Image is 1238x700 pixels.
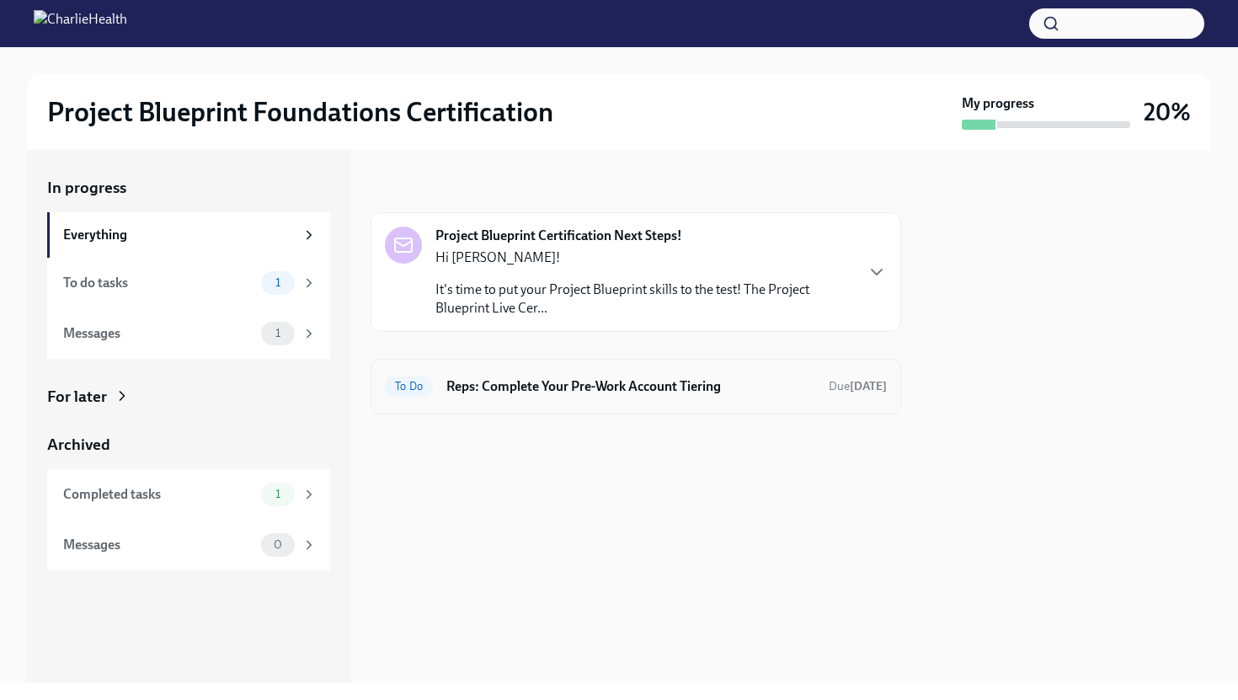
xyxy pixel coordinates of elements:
span: 1 [265,488,291,500]
a: Everything [47,212,330,258]
a: Messages0 [47,520,330,570]
span: 1 [265,276,291,289]
h3: 20% [1144,97,1191,127]
a: In progress [47,177,330,199]
span: Due [829,379,887,393]
div: Everything [63,226,295,244]
span: To Do [385,380,433,393]
div: Completed tasks [63,485,254,504]
div: To do tasks [63,274,254,292]
strong: Project Blueprint Certification Next Steps! [435,227,682,245]
div: Messages [63,536,254,554]
a: To do tasks1 [47,258,330,308]
span: 1 [265,327,291,339]
a: To DoReps: Complete Your Pre-Work Account TieringDue[DATE] [385,373,887,400]
a: Messages1 [47,308,330,359]
div: For later [47,386,107,408]
span: 0 [264,538,292,551]
p: Hi [PERSON_NAME]! [435,248,853,267]
h6: Reps: Complete Your Pre-Work Account Tiering [446,377,815,396]
p: It's time to put your Project Blueprint skills to the test! The Project Blueprint Live Cer... [435,281,853,318]
div: In progress [371,177,450,199]
img: CharlieHealth [34,10,127,37]
a: For later [47,386,330,408]
span: September 8th, 2025 12:00 [829,378,887,394]
strong: [DATE] [850,379,887,393]
a: Archived [47,434,330,456]
a: Completed tasks1 [47,469,330,520]
div: Messages [63,324,254,343]
strong: My progress [962,94,1034,113]
h2: Project Blueprint Foundations Certification [47,95,553,129]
